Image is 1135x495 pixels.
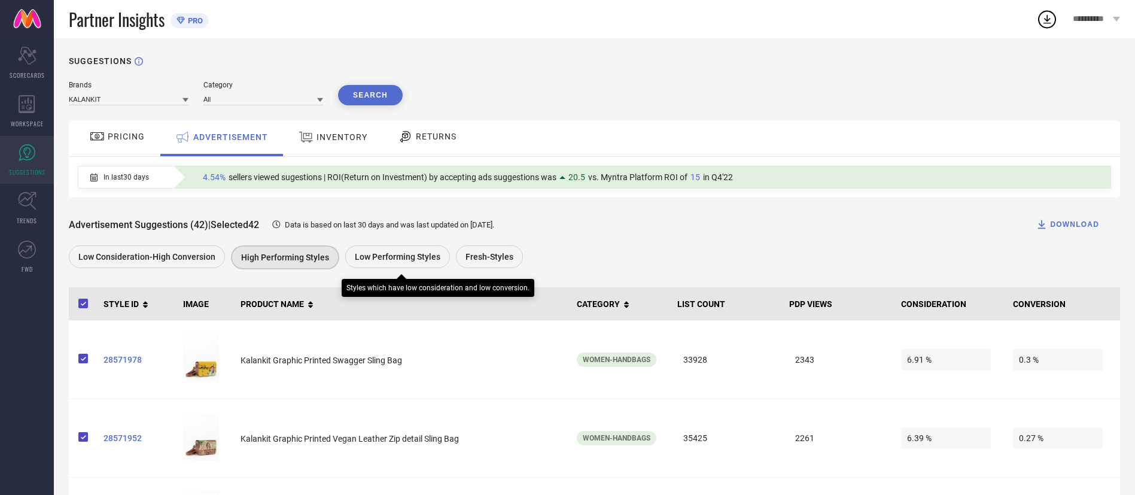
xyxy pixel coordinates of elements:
span: In last 30 days [104,173,149,181]
span: Women-Handbags [583,434,650,442]
th: CATEGORY [572,287,673,321]
div: Category [203,81,323,89]
img: 79fc59ea-82f0-49bd-8460-dc6f3e92e8e81731324541415-Kalankit-Graphic-Printed-Swagger-Sling-Bag-6951... [183,335,219,382]
span: SUGGESTIONS [9,168,45,177]
span: Data is based on last 30 days and was last updated on [DATE] . [285,220,494,229]
th: STYLE ID [99,287,178,321]
div: Percentage of sellers who have viewed suggestions for the current Insight Type [197,169,739,185]
div: Styles which have low consideration and low conversion. [346,284,530,292]
span: SCORECARDS [10,71,45,80]
span: in Q4'22 [703,172,733,182]
div: DOWNLOAD [1036,218,1099,230]
span: 2343 [789,349,879,371]
span: PRO [185,16,203,25]
span: Low Consideration-High Conversion [78,252,215,262]
span: RETURNS [416,132,457,141]
span: 20.5 [568,172,585,182]
th: LIST COUNT [673,287,784,321]
div: Brands [69,81,188,89]
span: High Performing Styles [241,253,329,262]
th: CONSIDERATION [896,287,1008,321]
span: Kalankit Graphic Printed Vegan Leather Zip detail Sling Bag [241,434,459,444]
span: Kalankit Graphic Printed Swagger Sling Bag [241,356,402,365]
span: 6.91 % [901,349,991,371]
span: TRENDS [17,216,37,225]
span: 0.27 % [1013,427,1103,449]
span: Low Performing Styles [355,252,440,262]
th: IMAGE [178,287,236,321]
span: 15 [690,172,700,182]
button: DOWNLOAD [1021,212,1114,236]
span: Women-Handbags [583,356,650,364]
span: Partner Insights [69,7,165,32]
span: Advertisement Suggestions (42) [69,219,208,230]
span: 33928 [677,349,767,371]
th: CONVERSION [1008,287,1120,321]
span: ADVERTISEMENT [193,132,268,142]
h1: SUGGESTIONS [69,56,132,66]
a: 28571952 [104,433,174,443]
span: Fresh-Styles [465,252,513,262]
img: 8e0e6a2c-b157-44eb-bdfc-97737c4c62d01731324481593-Kalankit-Graphic-Printed-Vegan-Leather-Zip-deta... [183,413,219,461]
span: vs. Myntra Platform ROI of [588,172,687,182]
span: 0.3 % [1013,349,1103,371]
span: 6.39 % [901,427,991,449]
span: Selected 42 [211,219,259,230]
span: FWD [22,265,33,274]
th: PDP VIEWS [784,287,896,321]
a: 28571978 [104,355,174,365]
span: 2261 [789,427,879,449]
span: WORKSPACE [11,119,44,128]
span: | [208,219,211,230]
button: Search [338,85,403,105]
th: PRODUCT NAME [236,287,571,321]
span: 4.54% [203,172,226,182]
span: INVENTORY [317,132,367,142]
span: PRICING [108,132,145,141]
span: 35425 [677,427,767,449]
span: sellers viewed sugestions | ROI(Return on Investment) by accepting ads suggestions was [229,172,556,182]
div: Open download list [1036,8,1058,30]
